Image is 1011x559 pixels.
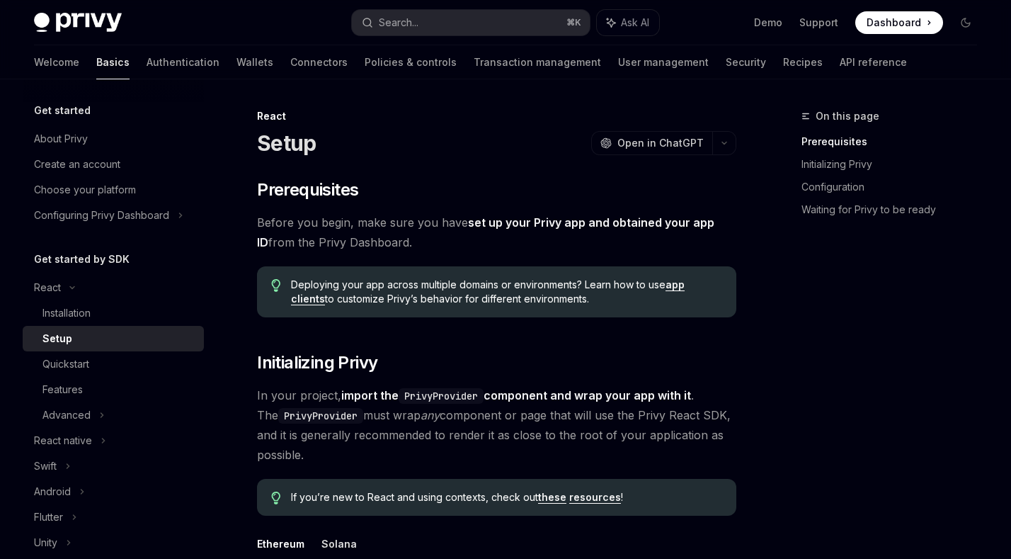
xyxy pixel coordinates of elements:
div: Configuring Privy Dashboard [34,207,169,224]
a: set up your Privy app and obtained your app ID [257,215,714,250]
div: Unity [34,534,57,551]
a: Support [799,16,838,30]
a: Quickstart [23,351,204,377]
a: Security [726,45,766,79]
span: Dashboard [867,16,921,30]
div: Advanced [42,407,91,424]
span: Before you begin, make sure you have from the Privy Dashboard. [257,213,736,252]
a: resources [569,491,621,504]
code: PrivyProvider [278,408,363,424]
a: Create an account [23,152,204,177]
a: API reference [840,45,907,79]
a: Recipes [783,45,823,79]
div: Swift [34,458,57,475]
div: React [257,109,736,123]
div: About Privy [34,130,88,147]
img: dark logo [34,13,122,33]
div: Quickstart [42,356,89,373]
a: Wallets [236,45,273,79]
h5: Get started [34,102,91,119]
span: If you’re new to React and using contexts, check out ! [291,490,723,504]
a: About Privy [23,126,204,152]
button: Ask AI [597,10,659,35]
div: Setup [42,330,72,347]
a: Waiting for Privy to be ready [801,198,988,221]
h5: Get started by SDK [34,251,130,268]
span: Deploying your app across multiple domains or environments? Learn how to use to customize Privy’s... [291,278,723,306]
a: Authentication [147,45,219,79]
a: Basics [96,45,130,79]
div: Choose your platform [34,181,136,198]
div: Create an account [34,156,120,173]
div: React [34,279,61,296]
span: On this page [816,108,879,125]
a: Setup [23,326,204,351]
a: Initializing Privy [801,153,988,176]
a: Welcome [34,45,79,79]
span: Prerequisites [257,179,358,201]
a: Transaction management [474,45,601,79]
a: Configuration [801,176,988,198]
div: Search... [379,14,418,31]
a: User management [618,45,709,79]
button: Open in ChatGPT [591,131,712,155]
div: Flutter [34,509,63,526]
a: Policies & controls [365,45,457,79]
span: Ask AI [621,16,649,30]
svg: Tip [271,279,281,292]
div: React native [34,432,92,449]
em: any [421,408,440,422]
div: Installation [42,305,91,322]
div: Android [34,483,71,500]
h1: Setup [257,130,316,156]
span: In your project, . The must wrap component or page that will use the Privy React SDK, and it is g... [257,385,736,465]
button: Toggle dark mode [954,11,977,34]
code: PrivyProvider [399,388,484,404]
a: Installation [23,300,204,326]
svg: Tip [271,492,281,504]
a: Choose your platform [23,177,204,203]
button: Search...⌘K [352,10,589,35]
div: Features [42,381,83,398]
a: Connectors [290,45,348,79]
a: Features [23,377,204,402]
span: Open in ChatGPT [617,136,704,150]
a: Demo [754,16,782,30]
a: Prerequisites [801,130,988,153]
a: these [538,491,566,504]
span: ⌘ K [566,17,581,28]
a: Dashboard [855,11,943,34]
span: Initializing Privy [257,351,377,374]
strong: import the component and wrap your app with it [341,388,691,402]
